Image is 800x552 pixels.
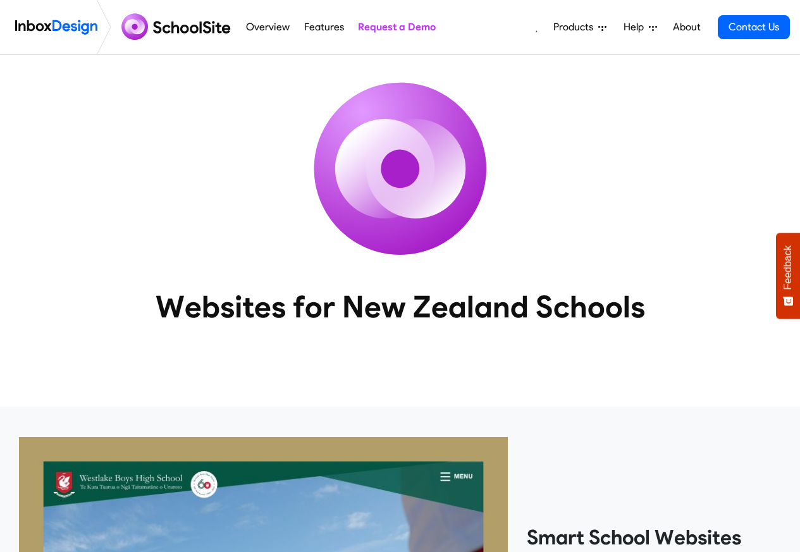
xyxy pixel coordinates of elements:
[116,12,239,42] img: schoolsite logo
[300,15,347,40] a: Features
[782,245,794,290] span: Feedback
[618,15,662,40] a: Help
[548,15,612,40] a: Products
[553,20,598,35] span: Products
[243,15,293,40] a: Overview
[286,55,514,283] img: icon_schoolsite.svg
[776,233,800,319] button: Feedback - Show survey
[624,20,649,35] span: Help
[527,525,781,550] heading: Smart School Websites
[354,15,439,40] a: Request a Demo
[718,15,790,39] a: Contact Us
[100,288,701,326] heading: Websites for New Zealand Schools
[669,15,704,40] a: About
